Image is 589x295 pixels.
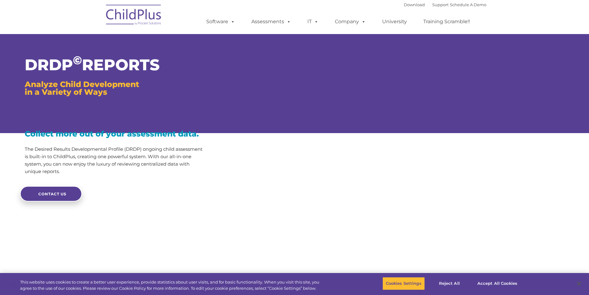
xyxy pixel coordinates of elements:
button: Close [572,277,586,290]
span: Analyze Child Development [25,80,139,89]
a: Schedule A Demo [450,2,486,7]
a: Support [432,2,449,7]
a: IT [301,15,325,28]
h1: DRDP REPORTS [25,57,207,73]
a: Assessments [245,15,297,28]
a: Company [329,15,372,28]
div: This website uses cookies to create a better user experience, provide statistics about user visit... [20,279,324,291]
p: The Desired Results Developmental Profile (DRDP) ongoing child assessment is built-in to ChildPlu... [25,145,207,175]
h3: Collect more out of your assessment data. [25,130,207,138]
font: | [404,2,486,7]
img: ChildPlus by Procare Solutions [103,0,165,31]
a: University [376,15,413,28]
button: Reject All [430,277,469,290]
a: Download [404,2,425,7]
a: Training Scramble!! [417,15,476,28]
a: CONTACT US [20,186,82,202]
button: Accept All Cookies [474,277,521,290]
sup: © [73,53,82,67]
span: in a Variety of Ways [25,87,107,97]
a: Software [200,15,241,28]
span: CONTACT US [38,192,66,196]
button: Cookies Settings [382,277,425,290]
